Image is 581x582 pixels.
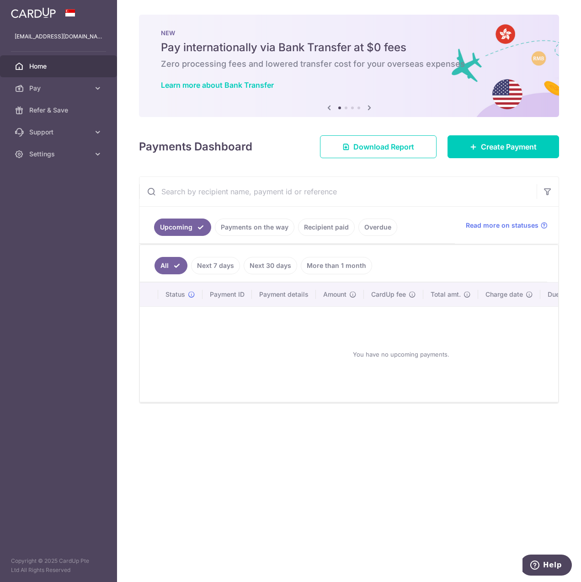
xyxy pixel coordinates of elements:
[215,219,294,236] a: Payments on the way
[11,7,56,18] img: CardUp
[481,141,537,152] span: Create Payment
[29,62,90,71] span: Home
[371,290,406,299] span: CardUp fee
[161,40,537,55] h5: Pay internationally via Bank Transfer at $0 fees
[298,219,355,236] a: Recipient paid
[191,257,240,274] a: Next 7 days
[358,219,397,236] a: Overdue
[161,29,537,37] p: NEW
[466,221,538,230] span: Read more on statuses
[323,290,346,299] span: Amount
[353,141,414,152] span: Download Report
[165,290,185,299] span: Status
[431,290,461,299] span: Total amt.
[29,150,90,159] span: Settings
[139,139,252,155] h4: Payments Dashboard
[15,32,102,41] p: [EMAIL_ADDRESS][DOMAIN_NAME]
[301,257,372,274] a: More than 1 month
[139,15,559,117] img: Bank transfer banner
[154,219,211,236] a: Upcoming
[244,257,297,274] a: Next 30 days
[139,177,537,206] input: Search by recipient name, payment id or reference
[203,283,252,306] th: Payment ID
[161,80,274,90] a: Learn more about Bank Transfer
[252,283,316,306] th: Payment details
[29,106,90,115] span: Refer & Save
[29,84,90,93] span: Pay
[320,135,437,158] a: Download Report
[448,135,559,158] a: Create Payment
[29,128,90,137] span: Support
[548,290,575,299] span: Due date
[155,257,187,274] a: All
[161,59,537,69] h6: Zero processing fees and lowered transfer cost for your overseas expenses
[522,555,572,577] iframe: Opens a widget where you can find more information
[485,290,523,299] span: Charge date
[466,221,548,230] a: Read more on statuses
